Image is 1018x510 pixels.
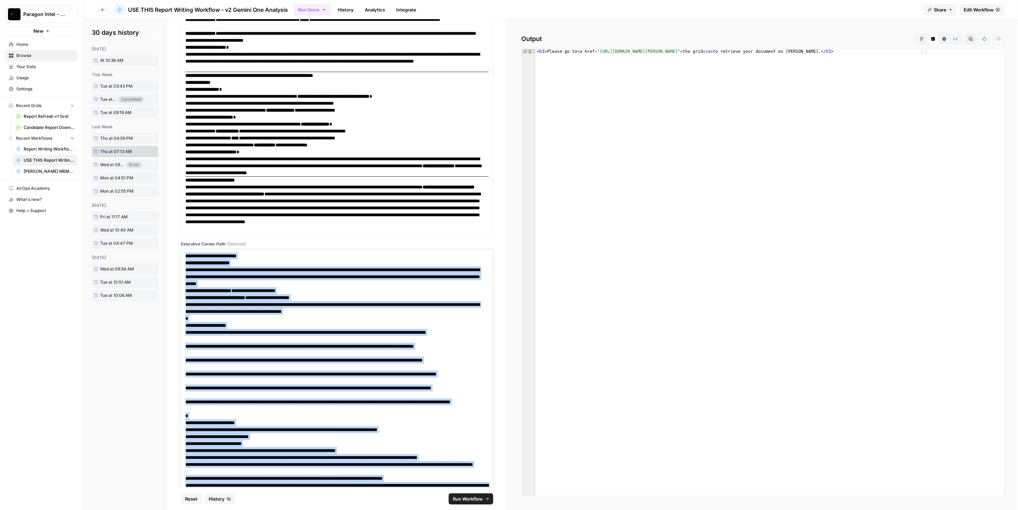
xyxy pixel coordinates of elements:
span: Wed at 09:03 PM [100,162,124,168]
span: Info, read annotations row 1 [522,49,528,54]
a: Wed at 10:40 AM [92,225,144,236]
span: At 10:38 AM [100,57,123,64]
a: Fri at 11:17 AM [92,211,144,222]
a: Tue at 04:47 PM [92,238,144,249]
a: Report Refresh v1 Grid [13,111,78,122]
span: Recent Grids [16,103,41,109]
button: Recent Workflows [6,133,78,144]
a: Candidate Report Download Sheet [13,122,78,133]
a: Thu at 07:13 AM [92,146,144,157]
span: Recent Workflows [16,135,52,141]
span: Thu at 07:13 AM [100,148,132,155]
span: Tue at 10:08 AM [100,292,132,299]
a: Settings [6,83,78,95]
a: Home [6,39,78,50]
span: Thu at 04:59 PM [100,135,133,141]
span: Wed at 10:40 AM [100,227,134,233]
span: Tue at 03:32 PM [100,96,116,103]
span: Tue at 10:51 AM [100,279,131,285]
div: 1 [522,49,536,54]
a: Wed at 09:03 PM [92,160,126,170]
img: Paragon Intel - Bill / Ty / Colby R&D Logo [8,8,21,21]
span: USE THIS Report Writing Workflow - v2 Gemini One Analysis [24,157,74,163]
span: Candidate Report Download Sheet [24,124,74,131]
a: Tue at 03:32 PM [92,94,118,105]
a: USE THIS Report Writing Workflow - v2 Gemini One Analysis [114,4,288,15]
a: Thu at 04:59 PM [92,133,144,144]
span: Report Writing Workflow - Gemini 2.5 2025 08 13 DO NOT USE [24,146,74,152]
h2: 30 days history [92,28,158,38]
button: Reset [181,493,202,504]
button: Share [923,4,957,15]
a: Browse [6,50,78,61]
a: Wed at 09:34 AM [92,264,144,275]
span: Report Refresh v1 Grid [24,113,74,120]
span: Browse [16,52,74,59]
span: [PERSON_NAME] MEMO WRITING WORKFLOW EDITING [DATE] DO NOT USE [24,168,74,175]
button: Run Workflow [449,493,493,504]
span: USE THIS Report Writing Workflow - v2 Gemini One Analysis [128,6,288,14]
a: AirOps Academy [6,183,78,194]
a: Tue at 09:19 AM [92,107,144,118]
span: Usage [16,75,74,81]
a: At 10:38 AM [92,55,144,66]
span: Home [16,41,74,48]
button: What's new? [6,194,78,205]
span: Paragon Intel - Bill / Ty / [PERSON_NAME] R&D [23,11,65,18]
a: [PERSON_NAME] MEMO WRITING WORKFLOW EDITING [DATE] DO NOT USE [13,166,78,177]
span: Mon at 04:51 PM [100,175,133,181]
a: Mon at 04:51 PM [92,172,144,184]
span: Run Workflow [453,495,483,502]
a: Integrate [392,4,420,15]
span: Edit Workflow [964,6,994,13]
button: Recent Grids [6,100,78,111]
span: Settings [16,86,74,92]
span: (Optional) [227,241,246,247]
span: Your Data [16,64,74,70]
span: New [33,27,43,34]
button: Run Once [294,4,331,16]
button: Workspace: Paragon Intel - Bill / Ty / Colby R&D [6,6,78,23]
a: Your Data [6,61,78,72]
a: USE THIS Report Writing Workflow - v2 Gemini One Analysis [13,155,78,166]
span: Fri at 11:17 AM [100,214,128,220]
div: [DATE] [92,202,158,209]
a: Tue at 10:51 AM [92,277,144,288]
span: Tue at 03:43 PM [100,83,133,89]
a: Report Writing Workflow - Gemini 2.5 2025 08 13 DO NOT USE [13,144,78,155]
span: Reset [185,495,198,502]
a: Tue at 10:08 AM [92,290,144,301]
label: Executive Career Path [181,241,493,247]
span: Wed at 09:34 AM [100,266,134,272]
h2: Output [521,33,1004,44]
div: What's new? [6,194,77,205]
a: History [334,4,358,15]
a: Usage [6,72,78,83]
button: History [205,493,235,504]
div: this week [92,72,158,78]
span: History [209,495,225,502]
span: Tue at 09:19 AM [100,110,131,116]
button: New [6,26,78,36]
a: Mon at 02:55 PM [92,186,144,197]
span: Share [934,6,946,13]
div: last week [92,124,158,130]
div: Cancelled [118,96,144,103]
button: Help + Support [6,205,78,216]
a: Analytics [361,4,389,15]
span: Mon at 02:55 PM [100,188,134,194]
div: Error [126,162,142,168]
span: Help + Support [16,208,74,214]
span: Tue at 04:47 PM [100,240,133,246]
a: Edit Workflow [960,4,1004,15]
span: AirOps Academy [16,185,74,192]
div: [DATE] [92,46,158,52]
div: [DATE] [92,254,158,261]
a: Tue at 03:43 PM [92,81,144,92]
